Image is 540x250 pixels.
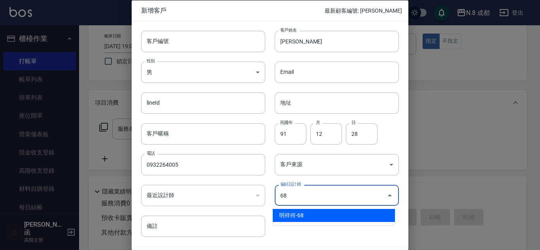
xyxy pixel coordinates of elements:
[351,119,355,125] label: 日
[280,119,293,125] label: 民國年
[316,119,320,125] label: 月
[147,150,155,156] label: 電話
[147,58,155,64] label: 性別
[273,209,395,222] li: 明祥何-68
[280,181,301,187] label: 偏好設計師
[141,61,265,83] div: 男
[280,27,297,33] label: 客戶姓名
[325,6,402,15] p: 最新顧客編號: [PERSON_NAME]
[383,189,396,201] button: Close
[141,6,325,14] span: 新增客戶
